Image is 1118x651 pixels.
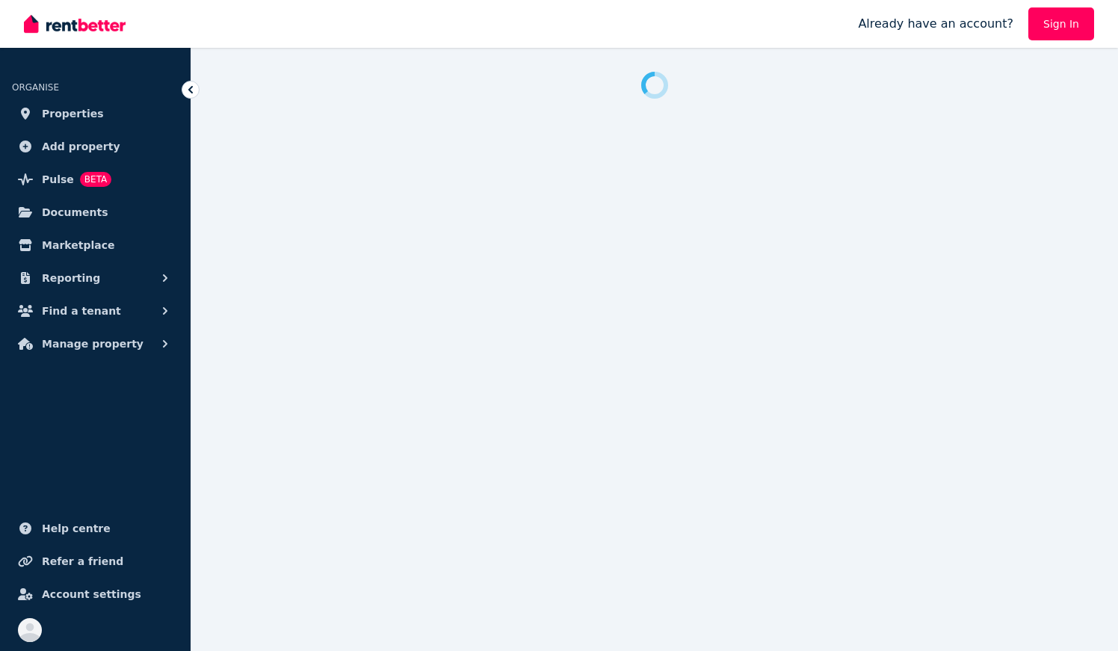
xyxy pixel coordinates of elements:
a: PulseBETA [12,164,179,194]
a: Add property [12,132,179,161]
span: Help centre [42,519,111,537]
a: Documents [12,197,179,227]
span: Documents [42,203,108,221]
a: Account settings [12,579,179,609]
span: Refer a friend [42,552,123,570]
span: Add property [42,138,120,155]
span: BETA [80,172,111,187]
button: Manage property [12,329,179,359]
span: Manage property [42,335,143,353]
span: Account settings [42,585,141,603]
button: Reporting [12,263,179,293]
a: Properties [12,99,179,129]
span: Properties [42,105,104,123]
button: Find a tenant [12,296,179,326]
span: Marketplace [42,236,114,254]
span: Already have an account? [858,15,1013,33]
a: Marketplace [12,230,179,260]
a: Sign In [1028,7,1094,40]
span: Pulse [42,170,74,188]
span: Reporting [42,269,100,287]
img: RentBetter [24,13,126,35]
a: Help centre [12,513,179,543]
a: Refer a friend [12,546,179,576]
span: Find a tenant [42,302,121,320]
span: ORGANISE [12,82,59,93]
